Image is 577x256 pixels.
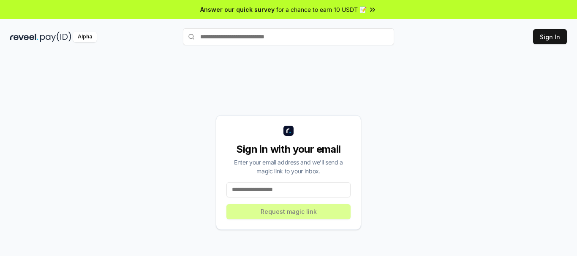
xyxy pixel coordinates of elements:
img: pay_id [40,32,71,42]
img: logo_small [283,126,294,136]
img: reveel_dark [10,32,38,42]
div: Alpha [73,32,97,42]
span: for a chance to earn 10 USDT 📝 [276,5,367,14]
div: Enter your email address and we’ll send a magic link to your inbox. [226,158,351,175]
button: Sign In [533,29,567,44]
span: Answer our quick survey [200,5,275,14]
div: Sign in with your email [226,143,351,156]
